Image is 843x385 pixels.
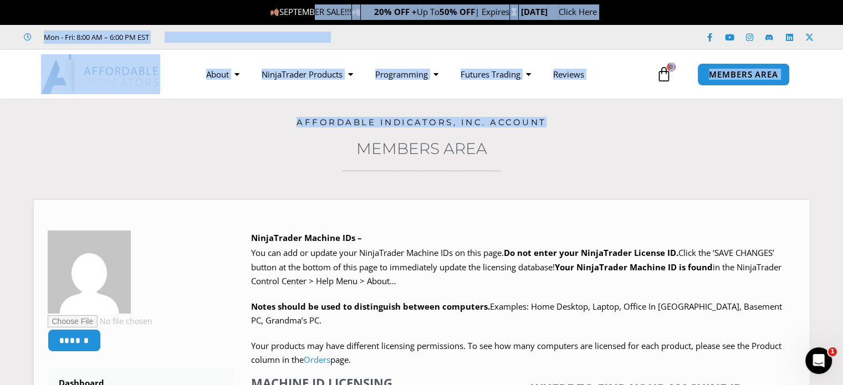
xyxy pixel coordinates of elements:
a: Reviews [542,61,595,87]
span: Click the ‘SAVE CHANGES’ button at the bottom of this page to immediately update the licensing da... [251,247,781,286]
span: Examples: Home Desktop, Laptop, Office In [GEOGRAPHIC_DATA], Basement PC, Grandma’s PC. [251,301,782,326]
strong: [DATE] [521,6,548,17]
span: Mon - Fri: 8:00 AM – 6:00 PM EST [41,30,149,44]
iframe: Intercom live chat [805,347,832,374]
a: MEMBERS AREA [697,63,790,86]
span: SEPTEMBER SALE!!! Up To | Expires [270,6,521,17]
a: Affordable Indicators, Inc. Account [297,117,546,127]
img: LogoAI | Affordable Indicators – NinjaTrader [41,54,160,94]
a: Click Here [559,6,597,17]
nav: Menu [195,61,653,87]
span: Your products may have different licensing permissions. To see how many computers are licensed fo... [251,340,781,366]
strong: Notes should be used to distinguish between computers. [251,301,490,312]
img: ⌛ [510,8,518,16]
b: NinjaTrader Machine IDs – [251,232,362,243]
img: 🍂 [352,8,360,16]
b: Do not enter your NinjaTrader License ID. [504,247,678,258]
strong: Your NinjaTrader Machine ID is found [555,261,713,273]
a: Futures Trading [449,61,542,87]
iframe: Customer reviews powered by Trustpilot [165,32,331,43]
a: 0 [640,58,688,90]
a: About [195,61,251,87]
a: NinjaTrader Products [251,61,364,87]
span: 0 [667,63,676,71]
img: 72688924dc0f514fe202a7e9ce58d3f9fbd4bbcc6a0b412c0a1ade66372d588c [48,230,131,314]
strong: 50% OFF [440,6,475,17]
span: MEMBERS AREA [709,70,778,79]
span: You can add or update your NinjaTrader Machine IDs on this page. [251,247,504,258]
strong: 20% OFF + [374,6,417,17]
span: 1 [828,347,837,356]
a: Programming [364,61,449,87]
a: Members Area [356,139,487,158]
img: 🍂 [270,8,279,16]
a: Orders [304,354,330,365]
